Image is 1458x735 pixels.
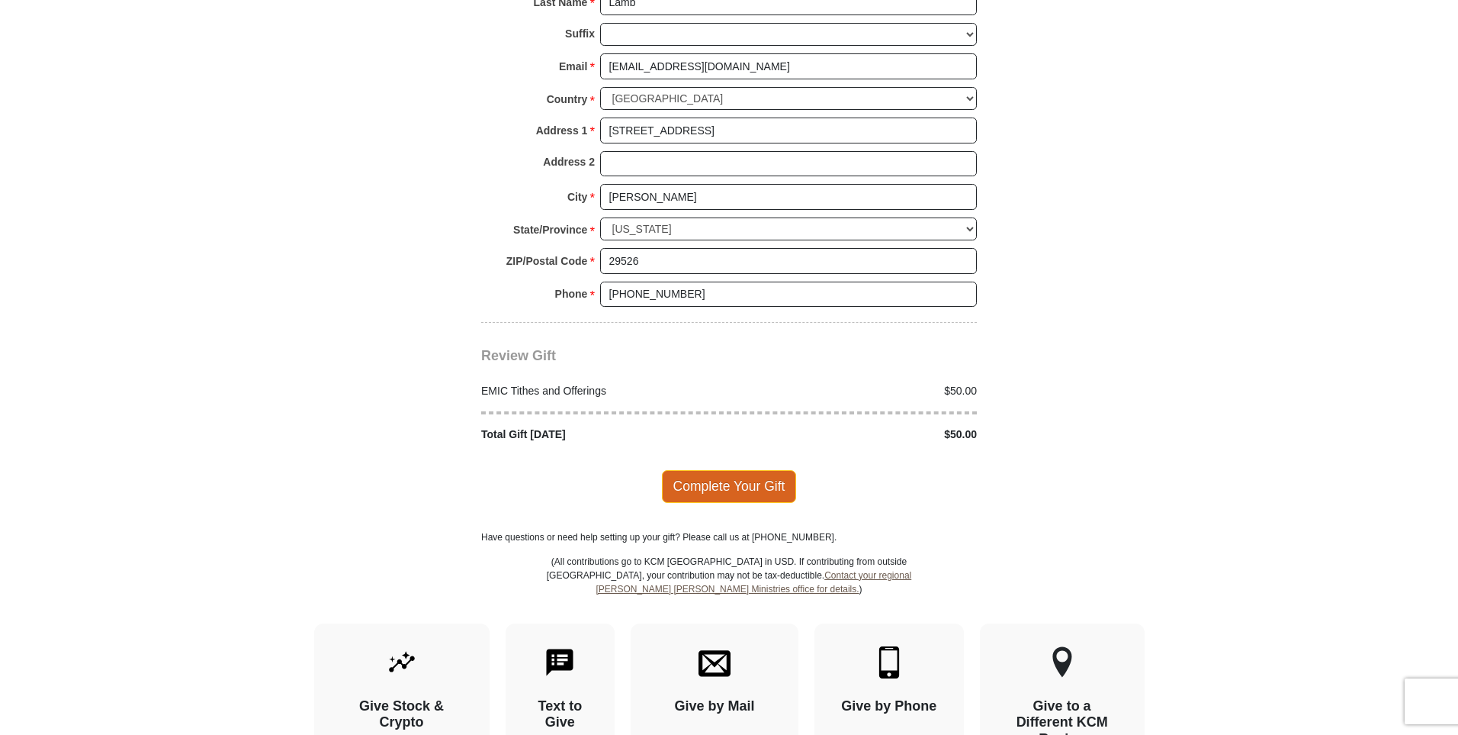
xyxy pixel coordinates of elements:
strong: Address 1 [536,120,588,141]
div: $50.00 [729,383,985,399]
img: envelope.svg [698,646,731,679]
div: $50.00 [729,427,985,443]
strong: ZIP/Postal Code [506,250,588,272]
span: Review Gift [481,348,556,363]
strong: Country [547,89,588,110]
div: EMIC Tithes and Offerings [474,383,730,399]
p: (All contributions go to KCM [GEOGRAPHIC_DATA] in USD. If contributing from outside [GEOGRAPHIC_D... [546,555,912,624]
strong: Address 2 [543,151,595,172]
p: Have questions or need help setting up your gift? Please call us at [PHONE_NUMBER]. [481,530,977,544]
h4: Text to Give [532,698,589,731]
div: Total Gift [DATE] [474,427,730,443]
img: mobile.svg [873,646,905,679]
strong: State/Province [513,219,587,240]
a: Contact your regional [PERSON_NAME] [PERSON_NAME] Ministries office for details. [596,570,911,595]
strong: Email [559,56,587,77]
strong: Suffix [565,23,595,44]
strong: City [567,186,587,208]
h4: Give by Mail [657,698,772,715]
span: Complete Your Gift [662,470,797,502]
img: give-by-stock.svg [386,646,418,679]
strong: Phone [555,283,588,305]
img: other-region [1052,646,1073,679]
h4: Give by Phone [841,698,937,715]
h4: Give Stock & Crypto [341,698,463,731]
img: text-to-give.svg [544,646,576,679]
